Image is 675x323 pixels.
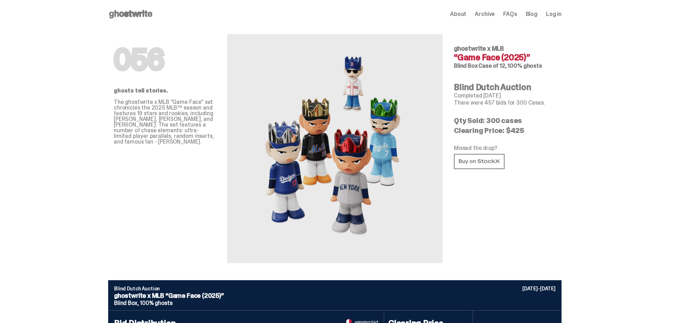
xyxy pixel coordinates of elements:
p: Blind Dutch Auction [114,286,556,291]
a: Log in [546,11,562,17]
a: Blog [526,11,538,17]
span: 100% ghosts [140,299,172,307]
p: The ghostwrite x MLB "Game Face" set chronicles the 2025 MLB™ season and features 19 stars and ro... [114,99,216,145]
a: FAQs [503,11,517,17]
span: Blind Box, [114,299,139,307]
p: Qty Sold: 300 cases [454,117,556,124]
p: There were 457 bids for 300 Cases. [454,100,556,106]
h4: Blind Dutch Auction [454,83,556,91]
span: Case of 12, 100% ghosts [478,62,542,69]
p: ghosts tell stories. [114,88,216,94]
h4: “Game Face (2025)” [454,53,556,62]
span: Blind Box [454,62,478,69]
p: Missed the drop? [454,145,556,151]
img: MLB&ldquo;Game Face (2025)&rdquo; [257,51,413,246]
a: Archive [475,11,495,17]
a: About [450,11,466,17]
p: ghostwrite x MLB “Game Face (2025)” [114,293,556,299]
p: [DATE]-[DATE] [522,286,556,291]
h1: 056 [114,45,216,74]
p: Clearing Price: $425 [454,127,556,134]
p: Completed [DATE] [454,93,556,99]
span: ghostwrite x MLB [454,44,504,53]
